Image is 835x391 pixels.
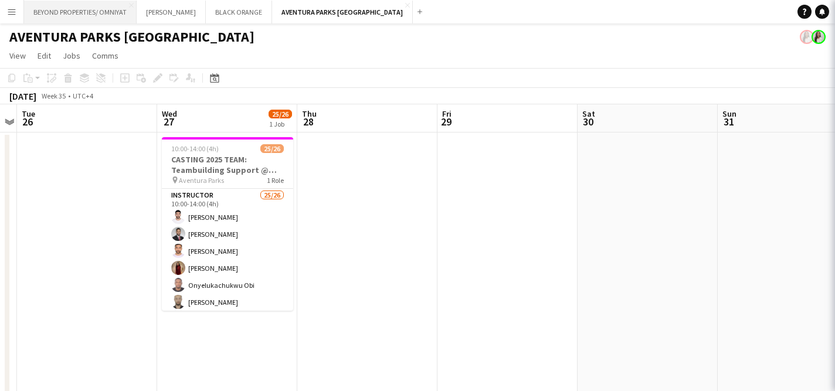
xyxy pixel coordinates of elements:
[179,176,224,185] span: Aventura Parks
[300,115,317,128] span: 28
[24,1,137,23] button: BEYOND PROPERTIES/ OMNIYAT
[9,50,26,61] span: View
[5,48,30,63] a: View
[73,91,93,100] div: UTC+4
[137,1,206,23] button: [PERSON_NAME]
[162,137,293,311] app-job-card: 10:00-14:00 (4h)25/26CASTING 2025 TEAM: Teambuilding Support @ Aventura Parks Aventura Parks1 Rol...
[9,90,36,102] div: [DATE]
[581,115,595,128] span: 30
[267,176,284,185] span: 1 Role
[58,48,85,63] a: Jobs
[38,50,51,61] span: Edit
[160,115,177,128] span: 27
[721,115,736,128] span: 31
[22,108,35,119] span: Tue
[440,115,452,128] span: 29
[33,48,56,63] a: Edit
[87,48,123,63] a: Comms
[162,108,177,119] span: Wed
[162,154,293,175] h3: CASTING 2025 TEAM: Teambuilding Support @ Aventura Parks
[722,108,736,119] span: Sun
[442,108,452,119] span: Fri
[92,50,118,61] span: Comms
[302,108,317,119] span: Thu
[812,30,826,44] app-user-avatar: Ines de Puybaudet
[582,108,595,119] span: Sat
[206,1,272,23] button: BLACK ORANGE
[272,1,413,23] button: AVENTURA PARKS [GEOGRAPHIC_DATA]
[9,28,254,46] h1: AVENTURA PARKS [GEOGRAPHIC_DATA]
[63,50,80,61] span: Jobs
[269,120,291,128] div: 1 Job
[269,110,292,118] span: 25/26
[171,144,219,153] span: 10:00-14:00 (4h)
[20,115,35,128] span: 26
[39,91,68,100] span: Week 35
[260,144,284,153] span: 25/26
[800,30,814,44] app-user-avatar: Ines de Puybaudet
